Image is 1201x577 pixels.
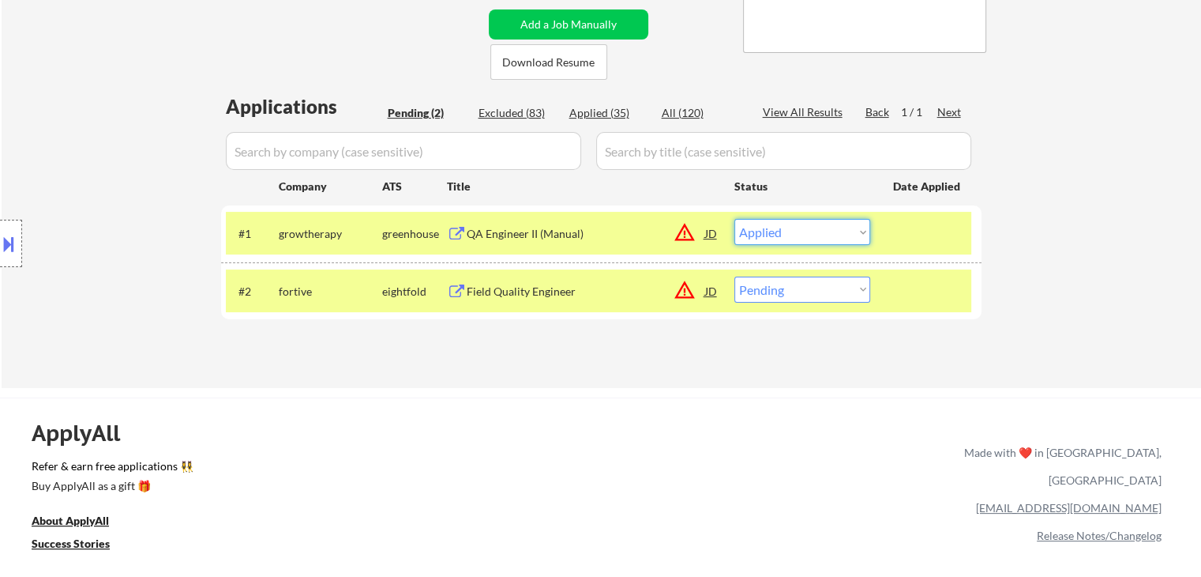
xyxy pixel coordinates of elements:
div: 1 / 1 [901,104,937,120]
div: Back [865,104,891,120]
a: Refer & earn free applications 👯‍♀️ [32,461,634,477]
div: fortive [279,284,382,300]
div: All (120) [662,105,741,121]
div: Buy ApplyAll as a gift 🎁 [32,481,190,492]
div: Excluded (83) [479,105,557,121]
div: growtherapy [279,226,382,242]
div: greenhouse [382,226,447,242]
div: Company [279,179,382,194]
button: Download Resume [490,44,607,80]
div: Next [937,104,963,120]
div: Title [447,179,719,194]
div: eightfold [382,284,447,300]
div: Date Applied [893,179,963,194]
u: Success Stories [32,537,110,550]
div: QA Engineer II (Manual) [467,226,705,242]
button: warning_amber [674,279,696,301]
div: JD [704,219,719,247]
div: Applications [226,97,382,116]
div: ApplyAll [32,420,138,447]
a: Buy ApplyAll as a gift 🎁 [32,477,190,497]
a: [EMAIL_ADDRESS][DOMAIN_NAME] [976,501,1162,515]
u: About ApplyAll [32,514,109,527]
div: JD [704,277,719,305]
a: Success Stories [32,535,131,555]
a: Release Notes/Changelog [1037,529,1162,542]
input: Search by company (case sensitive) [226,132,581,170]
div: Field Quality Engineer [467,284,705,300]
div: Status [734,172,870,200]
div: ATS [382,179,447,194]
a: About ApplyAll [32,512,131,532]
input: Search by title (case sensitive) [596,132,971,170]
div: Applied (35) [569,105,648,121]
div: Pending (2) [388,105,467,121]
button: warning_amber [674,221,696,243]
div: View All Results [763,104,847,120]
div: Made with ❤️ in [GEOGRAPHIC_DATA], [GEOGRAPHIC_DATA] [958,439,1162,494]
button: Add a Job Manually [489,9,648,40]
